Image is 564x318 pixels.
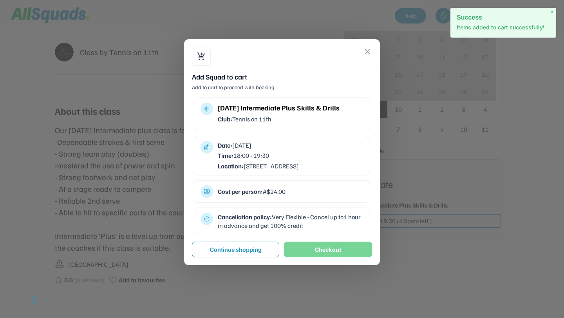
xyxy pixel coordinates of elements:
h2: Success [457,14,550,21]
strong: Cost per person: [218,188,263,195]
div: 18:00 - 19:30 [218,151,363,160]
span: × [550,9,553,16]
div: [DATE] [218,141,363,150]
button: Continue shopping [192,242,279,257]
p: Items added to cart successfully! [457,23,550,31]
div: A$24.00 [218,187,363,196]
div: [DATE] Intermediate Plus Skills & Drills [218,103,363,113]
strong: Time: [218,152,233,159]
strong: Location: [218,162,244,170]
button: multitrack_audio [204,106,210,112]
div: Add Squad to cart [192,72,372,82]
button: shopping_cart_checkout [197,52,206,61]
div: [STREET_ADDRESS] [218,162,363,170]
strong: Cancellation policy: [218,213,272,221]
button: Checkout [284,242,372,257]
div: Very Flexible - Cancel up to1 hour in advance and get 100% credit [218,213,363,230]
strong: Club: [218,115,232,123]
div: Add to cart to proceed with booking [192,83,372,91]
strong: Date: [218,141,232,149]
div: Tennis on 11th [218,115,363,123]
button: close [363,47,372,56]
